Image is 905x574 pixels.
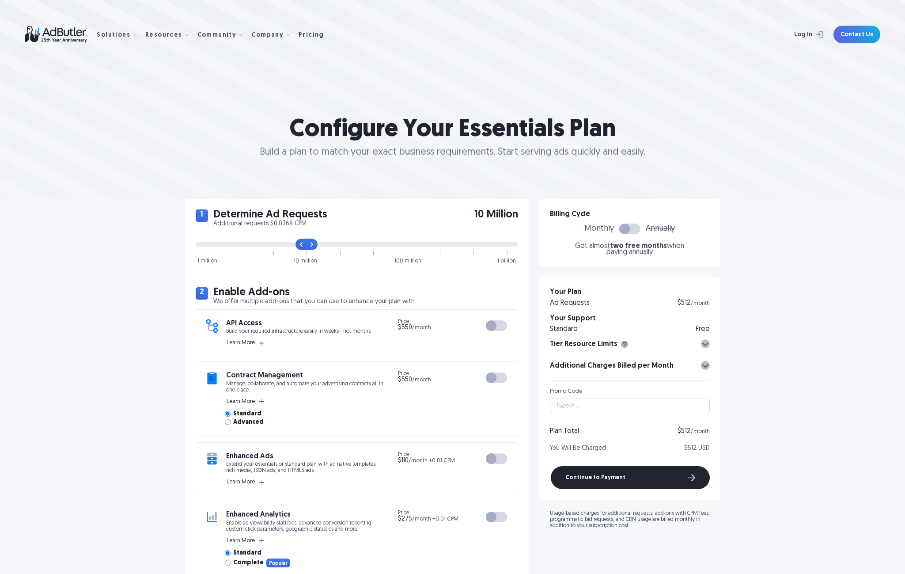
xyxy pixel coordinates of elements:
span: Annually [646,226,675,232]
p: Extend your essentials or standard plan with ad native templates, rich media, JSON ads, and HTML5... [226,461,384,474]
span: Learn More [227,537,255,544]
div: 100 million [394,258,421,264]
input: Type in... [550,399,709,413]
button: Learn More [226,537,265,545]
input: Standard [225,411,231,417]
div: Company [251,21,297,49]
div: Community [197,32,237,38]
div: Solutions [97,32,130,38]
h2: Determine Ad Requests [213,209,327,220]
span: Advanced [233,419,264,426]
div: Solutions [97,21,144,49]
span: Price [398,371,484,377]
button: Learn More [226,478,265,486]
h3: Billing Cycle [550,209,710,219]
span: $275 [398,516,412,522]
span: 10 Million [474,209,518,220]
h3: Additional Charges Billed per Month [550,361,674,371]
p: Get almost when paying annually [575,243,685,255]
a: Contact Us [833,26,880,43]
span: $110 [398,457,409,464]
div: Community [197,21,250,49]
button: Learn More [226,339,265,347]
span: 2 [196,287,208,300]
h3: Your Plan [550,287,710,297]
div: $512 [678,428,710,435]
p: Build your required infrastructure easily in weeks - not months. [226,328,384,335]
span: Monthly [584,226,614,232]
div: Ad Requests [550,300,590,307]
span: Price [398,319,484,325]
div: 10 million [294,258,317,264]
img: add-on icon [205,452,219,466]
span: Complete [233,560,264,566]
span: /month [398,377,432,383]
img: add-on icon [205,510,219,524]
a: Log In [771,26,828,43]
span: /month [691,429,710,434]
div: 1 million [197,258,217,264]
h3: Enhanced Analytics [226,510,384,520]
div: Pricing [299,32,324,38]
button: Learn More [226,398,265,406]
div: Free [696,326,710,332]
span: Continue to Payment [565,474,684,481]
p: Additional requests $0.0768 CPM [213,221,327,227]
img: Popular [266,559,290,567]
img: add-on icon [205,319,219,333]
input: Standard [225,550,231,556]
span: two free months [610,243,667,250]
h3: Tier Resource Limits [550,339,628,349]
h3: Enhanced Ads [226,452,384,461]
span: Standard [233,550,261,556]
span: $550 [398,376,412,383]
span: $512 USD [684,445,710,452]
span: Price [398,510,484,516]
a: Pricing [299,30,331,38]
button: Continue to Payment [551,466,710,489]
div: Promo Code [550,388,710,395]
input: Advanced [225,419,231,425]
span: +0.01 CPM [432,516,458,522]
span: Learn More [227,339,255,346]
span: /month [398,458,429,464]
span: Price [398,452,484,458]
span: /month [691,300,710,306]
p: We offer multiple add-ons that you can use to enhance your plan with. [213,299,416,305]
span: You Will Be Charged [550,445,606,452]
h3: Contract Management [226,371,384,380]
h2: Enable Add-ons [213,287,416,298]
div: 1 billion [497,258,516,264]
span: Learn More [227,479,255,486]
p: Manage, collaborate, and automate your advertising contracts all in one place. [226,381,384,393]
img: add-on icon [205,371,219,385]
span: $550 [398,324,412,331]
p: Usage-based charges for additional requests, add-ons with CPM fees, programmatic bid requests, an... [550,510,710,529]
p: Enable ad viewability statistics, advanced conversion reporting, custom click parameters, geograp... [226,520,384,532]
span: /month [398,516,432,522]
div: Company [251,32,284,38]
div: Plan Total [550,428,579,435]
span: /month [398,325,432,331]
div: Resources [145,32,182,38]
input: CompletePopular [225,560,231,566]
div: Standard [550,326,578,332]
h3: Your Support [550,314,710,323]
h3: API Access [226,319,384,328]
div: $512 [678,300,710,307]
span: +0.01 CPM [429,458,455,464]
div: Resources [145,21,196,49]
span: Learn More [227,398,255,405]
span: 1 [196,209,208,222]
span: Standard [233,411,261,417]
